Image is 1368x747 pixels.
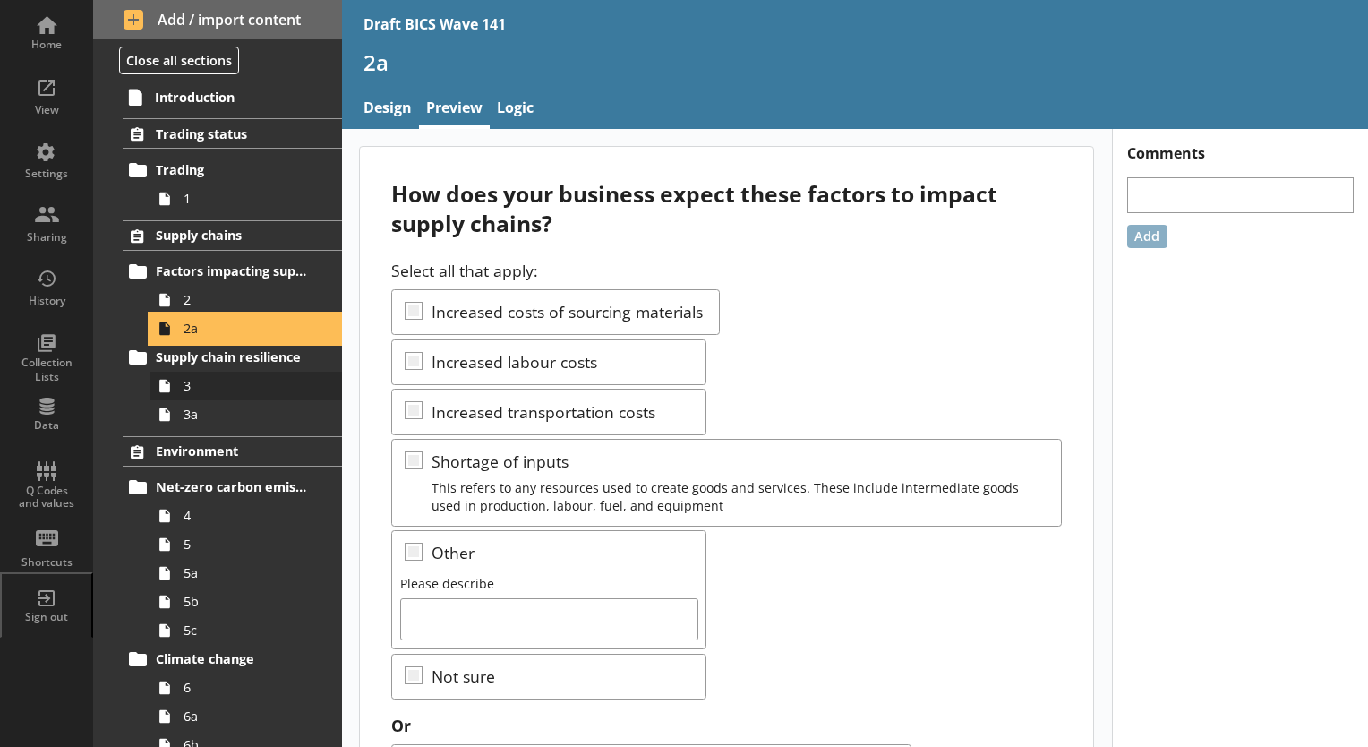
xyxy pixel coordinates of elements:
a: Factors impacting supply chains [123,257,342,286]
span: 2a [184,320,318,337]
a: 5c [150,616,342,645]
span: Supply chains [156,227,311,244]
span: 5c [184,622,318,639]
a: 6a [150,702,342,731]
div: Collection Lists [15,356,78,383]
span: Add / import content [124,10,312,30]
div: Q Codes and values [15,485,78,511]
a: Preview [419,90,490,129]
a: Logic [490,90,541,129]
a: Design [356,90,419,129]
a: Net-zero carbon emissions [123,473,342,502]
li: Supply chain resilience33a [131,343,342,429]
a: 4 [150,502,342,530]
a: Climate change [123,645,342,674]
span: 6a [184,708,318,725]
div: History [15,294,78,308]
span: Introduction [155,89,311,106]
a: 1 [150,185,342,213]
span: 6 [184,679,318,696]
a: 2a [150,314,342,343]
div: Sign out [15,610,78,624]
a: 2 [150,286,342,314]
span: 4 [184,507,318,524]
span: 5 [184,536,318,553]
a: Introduction [122,82,342,111]
li: Trading statusTrading1 [93,118,342,212]
div: How does your business expect these factors to impact supply chains? [391,179,1062,238]
li: Factors impacting supply chains22a [131,257,342,343]
span: 5b [184,593,318,610]
div: Data [15,418,78,433]
span: Supply chain resilience [156,348,311,365]
li: Supply chainsFactors impacting supply chains22aSupply chain resilience33a [93,220,342,429]
div: Draft BICS Wave 141 [363,14,506,34]
a: Environment [123,436,342,467]
span: Trading status [156,125,311,142]
div: Sharing [15,230,78,245]
a: 3 [150,372,342,400]
span: Net-zero carbon emissions [156,478,311,495]
button: Close all sections [119,47,239,74]
span: 3a [184,406,318,423]
li: Net-zero carbon emissions455a5b5c [131,473,342,645]
span: Factors impacting supply chains [156,262,311,279]
a: Supply chain resilience [123,343,342,372]
a: Supply chains [123,220,342,251]
div: Shortcuts [15,555,78,570]
a: 6 [150,674,342,702]
div: View [15,103,78,117]
span: 2 [184,291,318,308]
span: Trading [156,161,311,178]
span: 3 [184,377,318,394]
div: Settings [15,167,78,181]
div: Home [15,38,78,52]
span: Environment [156,442,311,459]
a: 5b [150,588,342,616]
a: Trading status [123,118,342,149]
h1: 2a [363,48,1347,76]
span: 5a [184,564,318,581]
span: 1 [184,190,318,207]
span: Climate change [156,650,311,667]
a: 3a [150,400,342,429]
li: Trading1 [131,156,342,213]
a: Trading [123,156,342,185]
a: 5a [150,559,342,588]
a: 5 [150,530,342,559]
